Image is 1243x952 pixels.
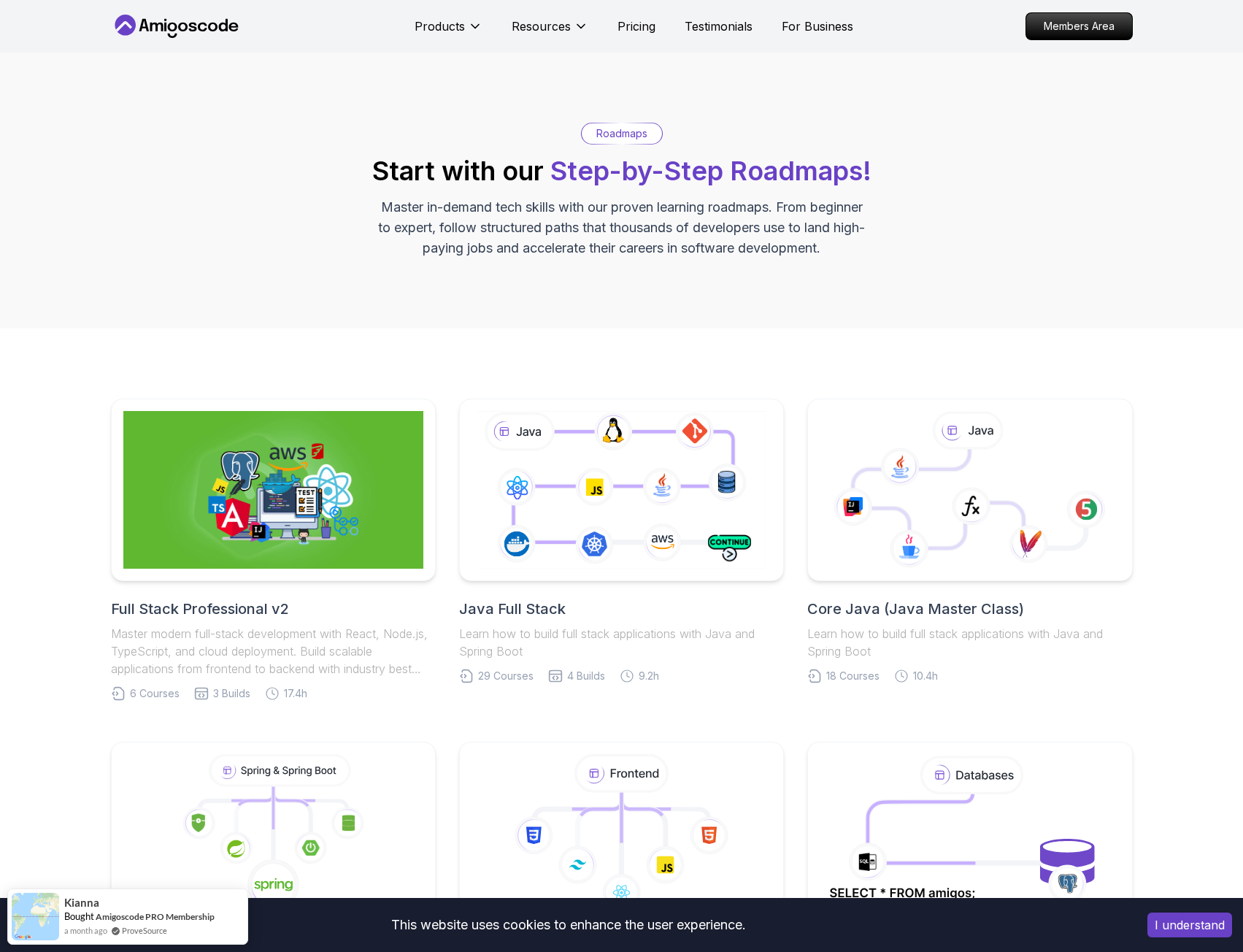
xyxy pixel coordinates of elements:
h2: Start with our [372,156,871,185]
button: Resources [512,18,588,47]
a: Pricing [617,18,655,35]
span: Bought [64,910,94,922]
span: a month ago [64,924,107,937]
span: Step-by-Step Roadmaps! [550,155,871,187]
p: Roadmaps [596,126,647,141]
a: For Business [782,18,853,35]
a: Full Stack Professional v2Full Stack Professional v2Master modern full-stack development with Rea... [111,399,436,701]
span: Kianna [64,897,99,909]
img: provesource social proof notification image [12,893,59,940]
a: Testimonials [685,18,753,35]
a: Core Java (Java Master Class)Learn how to build full stack applications with Java and Spring Boot... [807,399,1132,683]
p: Learn how to build full stack applications with Java and Spring Boot [459,625,784,660]
a: Amigoscode PRO Membership [96,911,215,922]
span: 3 Builds [213,686,250,701]
span: 10.4h [913,669,938,683]
span: 17.4h [284,686,307,701]
span: 6 Courses [130,686,180,701]
iframe: chat widget [966,629,1228,886]
p: Products [415,18,465,35]
p: Master modern full-stack development with React, Node.js, TypeScript, and cloud deployment. Build... [111,625,436,677]
span: 29 Courses [478,669,534,683]
span: 18 Courses [826,669,880,683]
a: Members Area [1025,12,1133,40]
h2: Full Stack Professional v2 [111,599,436,619]
p: Learn how to build full stack applications with Java and Spring Boot [807,625,1132,660]
div: This website uses cookies to enhance the user experience. [11,909,1125,941]
span: 4 Builds [567,669,605,683]
h2: Core Java (Java Master Class) [807,599,1132,619]
p: Resources [512,18,571,35]
span: 9.2h [639,669,659,683]
p: Members Area [1026,13,1132,39]
button: Products [415,18,482,47]
h2: Java Full Stack [459,599,784,619]
a: Java Full StackLearn how to build full stack applications with Java and Spring Boot29 Courses4 Bu... [459,399,784,683]
button: Accept cookies [1147,913,1232,937]
a: ProveSource [122,924,167,937]
iframe: chat widget [1182,894,1228,937]
p: Master in-demand tech skills with our proven learning roadmaps. From beginner to expert, follow s... [377,197,867,258]
img: Full Stack Professional v2 [123,411,423,569]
